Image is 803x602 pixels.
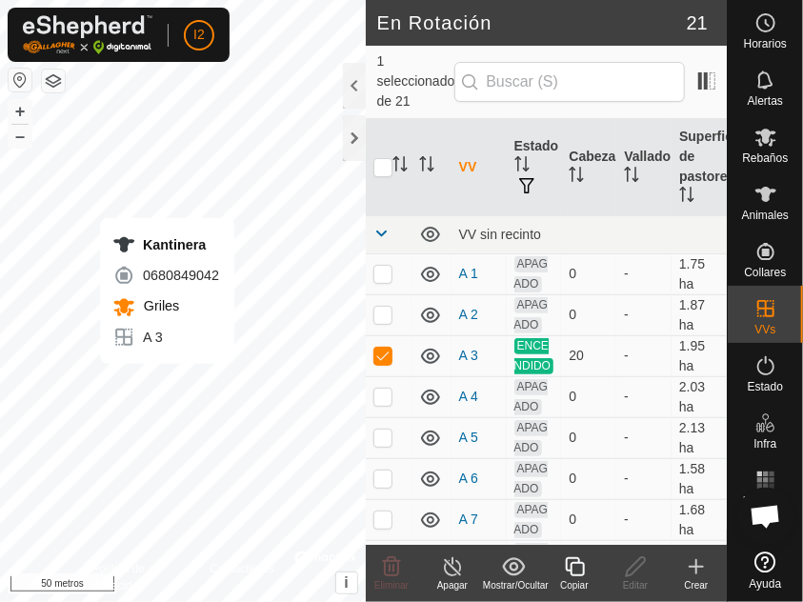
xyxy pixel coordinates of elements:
font: + [15,101,26,121]
td: 0 [561,540,616,581]
div: Kantinera [112,233,219,256]
td: - [616,499,672,540]
td: 1.58 ha [672,458,727,499]
button: Restablecer Mapa [9,69,31,91]
p-sorticon: Activar para ordenar [679,190,694,205]
font: Mapa de Calor [743,494,788,519]
td: 0 [561,458,616,499]
font: Contáctenos [210,562,273,575]
font: Infra [753,437,776,451]
div: VV sin recinto [459,227,719,242]
span: APAGADO [514,420,549,456]
font: Política de Privacidad [91,562,145,592]
th: VV [452,119,507,216]
a: A 1 [459,266,478,281]
button: + [9,100,31,123]
font: Estado [748,380,783,393]
div: Apagar [422,578,483,592]
th: Estado [507,119,562,216]
span: ENCENDIDO [514,338,554,374]
a: Ayuda [728,544,803,597]
input: Buscar (S) [454,62,685,102]
p-sorticon: Activar para ordenar [419,159,434,174]
td: 0 [561,417,616,458]
td: 0 [561,376,616,417]
font: i [344,574,348,591]
td: - [616,417,672,458]
div: Copiar [544,578,605,592]
span: APAGADO [514,297,549,333]
span: APAGADO [514,502,549,538]
font: Horarios [744,37,787,50]
td: 20 [561,335,616,376]
a: A 5 [459,430,478,445]
span: APAGADO [514,461,549,497]
span: APAGADO [514,543,549,579]
div: Editar [605,578,666,592]
td: 1.78 ha [672,540,727,581]
img: Logotipo de Gallagher [23,15,152,54]
a: Contáctenos [210,560,273,594]
td: 1.95 ha [672,335,727,376]
font: I2 [193,27,205,42]
td: 1.87 ha [672,294,727,335]
span: Eliminar [374,580,409,591]
div: Crear [666,578,727,592]
td: 2.13 ha [672,417,727,458]
td: - [616,294,672,335]
button: i [336,572,357,593]
span: 1 seleccionado de 21 [377,51,455,111]
a: A 3 [459,348,478,363]
th: Vallado [616,119,672,216]
a: A 6 [459,471,478,486]
div: Chat abierto [737,488,794,545]
a: A 7 [459,512,478,527]
td: 0 [561,294,616,335]
span: APAGADO [514,256,549,292]
p-sorticon: Activar para ordenar [514,159,530,174]
td: 0 [561,499,616,540]
h2: En Rotación [377,11,687,34]
button: – [9,125,31,148]
p-sorticon: Activar para ordenar [392,159,408,174]
td: - [616,335,672,376]
font: Alertas [748,94,783,108]
font: Collares [744,266,786,279]
span: APAGADO [514,379,549,415]
div: Mostrar/Ocultar [483,578,544,592]
td: 1.68 ha [672,499,727,540]
td: - [616,253,672,294]
th: Superficie de pastoreo [672,119,727,216]
td: 0 [561,253,616,294]
font: VVs [754,323,775,336]
font: Animales [742,209,789,222]
font: Ayuda [750,577,782,591]
font: – [15,126,25,146]
span: 21 [687,9,708,37]
td: - [616,376,672,417]
th: Cabezas [561,119,616,216]
div: A 3 [112,326,219,349]
p-sorticon: Activar para ordenar [569,170,584,185]
td: 1.75 ha [672,253,727,294]
td: - [616,540,672,581]
span: Griles [139,298,179,313]
button: Capas del Mapa [42,70,65,92]
td: 2.03 ha [672,376,727,417]
a: A 4 [459,389,478,404]
td: - [616,458,672,499]
font: Rebaños [742,151,788,165]
p-sorticon: Activar para ordenar [624,170,639,185]
a: A 2 [459,307,478,322]
div: 0680849042 [112,264,219,287]
a: Política de Privacidad [91,560,187,594]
